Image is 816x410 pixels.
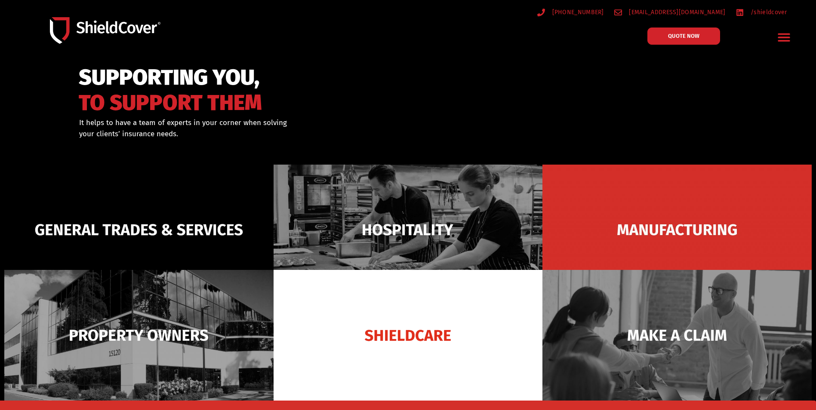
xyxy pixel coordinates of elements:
div: Menu Toggle [774,27,794,47]
a: /shieldcover [736,7,787,18]
span: SUPPORTING YOU, [79,69,262,86]
span: /shieldcover [748,7,787,18]
p: your clients’ insurance needs. [79,129,452,140]
a: QUOTE NOW [647,28,720,45]
a: [EMAIL_ADDRESS][DOMAIN_NAME] [614,7,726,18]
img: Shield-Cover-Underwriting-Australia-logo-full [50,17,160,44]
div: It helps to have a team of experts in your corner when solving [79,117,452,139]
a: [PHONE_NUMBER] [537,7,604,18]
span: [EMAIL_ADDRESS][DOMAIN_NAME] [627,7,725,18]
span: QUOTE NOW [668,33,699,39]
span: [PHONE_NUMBER] [550,7,604,18]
